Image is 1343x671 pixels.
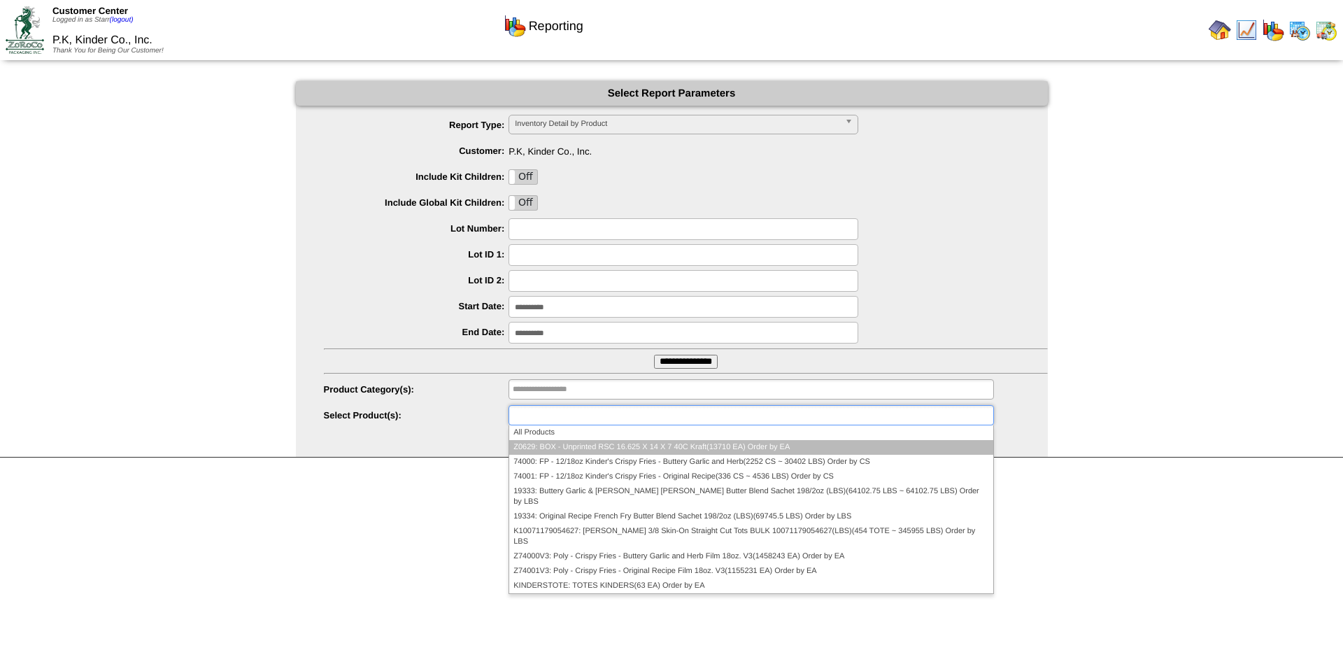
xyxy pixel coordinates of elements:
[509,484,993,509] li: 19333: Buttery Garlic & [PERSON_NAME] [PERSON_NAME] Butter Blend Sachet 198/2oz (LBS)(64102.75 LB...
[52,47,164,55] span: Thank You for Being Our Customer!
[509,509,993,524] li: 19334: Original Recipe French Fry Butter Blend Sachet 198/2oz (LBS)(69745.5 LBS) Order by LBS
[1315,19,1337,41] img: calendarinout.gif
[509,425,993,440] li: All Products
[324,141,1048,157] span: P.K, Kinder Co., Inc.
[324,275,509,285] label: Lot ID 2:
[324,327,509,337] label: End Date:
[324,120,509,130] label: Report Type:
[52,34,152,46] span: P.K, Kinder Co., Inc.
[324,410,509,421] label: Select Product(s):
[1235,19,1258,41] img: line_graph.gif
[509,564,993,579] li: Z74001V3: Poly - Crispy Fries - Original Recipe Film 18oz. V3(1155231 EA) Order by EA
[296,81,1048,106] div: Select Report Parameters
[324,171,509,182] label: Include Kit Children:
[324,249,509,260] label: Lot ID 1:
[515,115,839,132] span: Inventory Detail by Product
[110,16,134,24] a: (logout)
[509,170,537,184] label: Off
[509,196,537,210] label: Off
[324,197,509,208] label: Include Global Kit Children:
[509,195,538,211] div: OnOff
[509,524,993,549] li: K10071179054627: [PERSON_NAME] 3/8 Skin-On Straight Cut Tots BULK 10071179054627(LBS)(454 TOTE ~ ...
[324,146,509,156] label: Customer:
[324,384,509,395] label: Product Category(s):
[1209,19,1231,41] img: home.gif
[509,440,993,455] li: Z0629: BOX - Unprinted RSC 16.625 X 14 X 7 40C Kraft(13710 EA) Order by EA
[52,6,128,16] span: Customer Center
[52,16,134,24] span: Logged in as Starr
[504,15,526,37] img: graph.gif
[509,169,538,185] div: OnOff
[509,549,993,564] li: Z74000V3: Poly - Crispy Fries - Buttery Garlic and Herb Film 18oz. V3(1458243 EA) Order by EA
[1262,19,1284,41] img: graph.gif
[324,223,509,234] label: Lot Number:
[1288,19,1311,41] img: calendarprod.gif
[509,455,993,469] li: 74000: FP - 12/18oz Kinder's Crispy Fries - Buttery Garlic and Herb(2252 CS ~ 30402 LBS) Order by CS
[509,579,993,593] li: KINDERSTOTE: TOTES KINDERS(63 EA) Order by EA
[509,469,993,484] li: 74001: FP - 12/18oz Kinder's Crispy Fries - Original Recipe(336 CS ~ 4536 LBS) Order by CS
[324,301,509,311] label: Start Date:
[6,6,44,53] img: ZoRoCo_Logo(Green%26Foil)%20jpg.webp
[529,19,583,34] span: Reporting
